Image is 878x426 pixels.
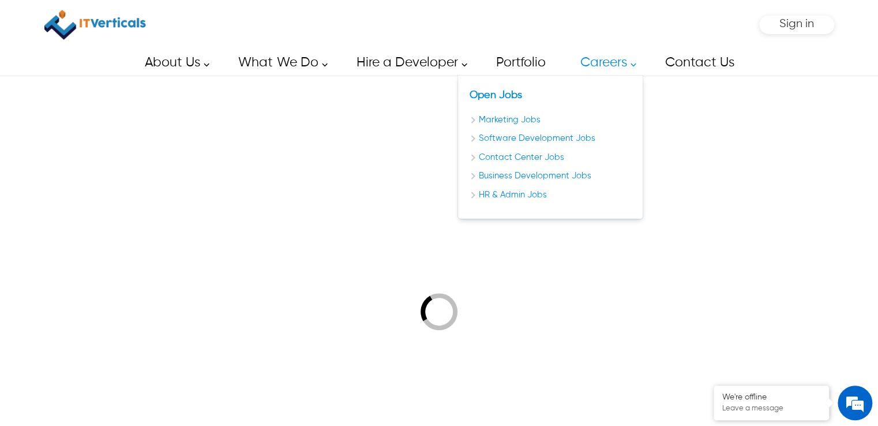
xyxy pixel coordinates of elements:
em: Submit [169,335,209,350]
span: We are offline. Please leave us a message. [24,135,201,252]
a: Hire a Developer [343,50,473,76]
img: logo_Zg8I0qSkbAqR2WFHt3p6CTuqpyXMFPubPcD2OT02zFN43Cy9FUNNG3NEPhM_Q1qe_.png [20,69,48,76]
a: Careers [567,50,643,76]
a: What We Do [225,50,333,76]
a: Contact Center Jobs [470,151,631,165]
img: salesiqlogo_leal7QplfZFryJ6FIlVepeu7OftD7mt8q6exU6-34PB8prfIgodN67KcxXM9Y7JQ_.png [80,282,88,289]
em: Driven by SalesIQ [91,282,147,290]
a: Portfolio [483,50,558,76]
a: Software Development Jobs [470,132,631,145]
div: We're offline [722,393,820,402]
div: Leave a message [60,65,194,80]
img: IT Verticals Inc [44,6,146,44]
textarea: Type your message and click 'Submit' [6,294,220,335]
a: Sign in [779,21,814,29]
a: Open jobs [470,90,522,100]
a: Marketing Jobs [470,114,631,127]
span: Sign in [779,18,814,30]
div: Minimize live chat window [189,6,217,33]
a: HR & Admin Jobs [470,189,631,202]
p: Leave a message [722,404,820,413]
a: Business Development Jobs [470,170,631,183]
a: Contact Us [652,50,746,76]
a: About Us [132,50,216,76]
